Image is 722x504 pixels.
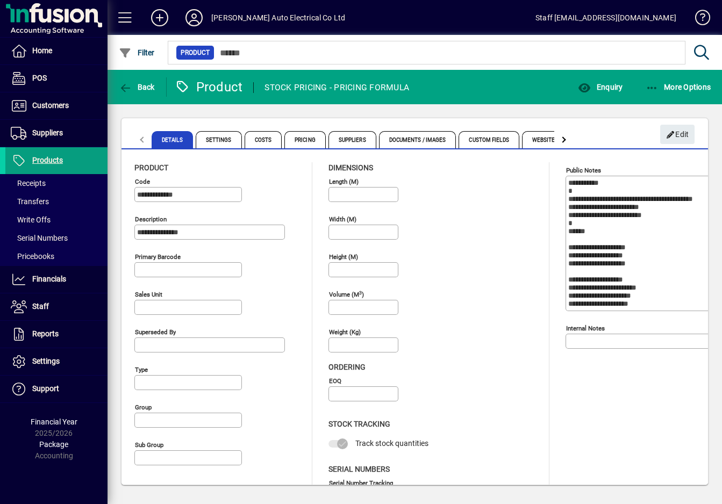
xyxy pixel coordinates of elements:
[32,357,60,365] span: Settings
[32,384,59,393] span: Support
[355,439,428,448] span: Track stock quantities
[5,266,108,293] a: Financials
[5,247,108,265] a: Pricebooks
[329,178,359,185] mat-label: Length (m)
[135,215,167,223] mat-label: Description
[11,252,54,261] span: Pricebooks
[32,46,52,55] span: Home
[11,215,51,224] span: Write Offs
[32,128,63,137] span: Suppliers
[265,79,409,96] div: STOCK PRICING - PRICING FORMULA
[379,131,456,148] span: Documents / Images
[32,101,69,110] span: Customers
[643,77,714,97] button: More Options
[660,125,695,144] button: Edit
[5,293,108,320] a: Staff
[5,92,108,119] a: Customers
[181,47,210,58] span: Product
[329,377,341,385] mat-label: EOQ
[32,302,49,311] span: Staff
[135,366,148,373] mat-label: Type
[575,77,625,97] button: Enquiry
[11,197,49,206] span: Transfers
[11,234,68,242] span: Serial Numbers
[329,215,356,223] mat-label: Width (m)
[5,376,108,402] a: Support
[134,163,168,172] span: Product
[459,131,519,148] span: Custom Fields
[5,174,108,192] a: Receipts
[5,38,108,64] a: Home
[135,404,152,411] mat-label: Group
[108,77,167,97] app-page-header-button: Back
[666,126,689,143] span: Edit
[135,291,162,298] mat-label: Sales unit
[152,131,193,148] span: Details
[328,163,373,172] span: Dimensions
[5,348,108,375] a: Settings
[284,131,326,148] span: Pricing
[5,65,108,92] a: POS
[32,74,47,82] span: POS
[329,253,358,261] mat-label: Height (m)
[11,179,46,188] span: Receipts
[328,465,390,473] span: Serial Numbers
[566,325,605,332] mat-label: Internal Notes
[177,8,211,27] button: Profile
[135,441,163,449] mat-label: Sub group
[119,83,155,91] span: Back
[142,8,177,27] button: Add
[328,363,366,371] span: Ordering
[32,329,59,338] span: Reports
[5,192,108,211] a: Transfers
[135,253,181,261] mat-label: Primary barcode
[135,178,150,185] mat-label: Code
[196,131,242,148] span: Settings
[522,131,566,148] span: Website
[31,417,77,426] span: Financial Year
[32,275,66,283] span: Financials
[359,290,362,295] sup: 3
[211,9,345,26] div: [PERSON_NAME] Auto Electrical Co Ltd
[566,167,601,174] mat-label: Public Notes
[329,479,393,486] mat-label: Serial Number tracking
[32,156,63,164] span: Products
[5,120,108,147] a: Suppliers
[175,78,243,96] div: Product
[687,2,709,37] a: Knowledge Base
[119,48,155,57] span: Filter
[5,229,108,247] a: Serial Numbers
[328,420,390,428] span: Stock Tracking
[116,43,158,62] button: Filter
[329,291,364,298] mat-label: Volume (m )
[535,9,676,26] div: Staff [EMAIL_ADDRESS][DOMAIN_NAME]
[646,83,711,91] span: More Options
[245,131,282,148] span: Costs
[5,321,108,348] a: Reports
[5,211,108,229] a: Write Offs
[578,83,623,91] span: Enquiry
[135,328,176,336] mat-label: Superseded by
[328,131,376,148] span: Suppliers
[39,440,68,449] span: Package
[116,77,158,97] button: Back
[329,328,361,336] mat-label: Weight (Kg)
